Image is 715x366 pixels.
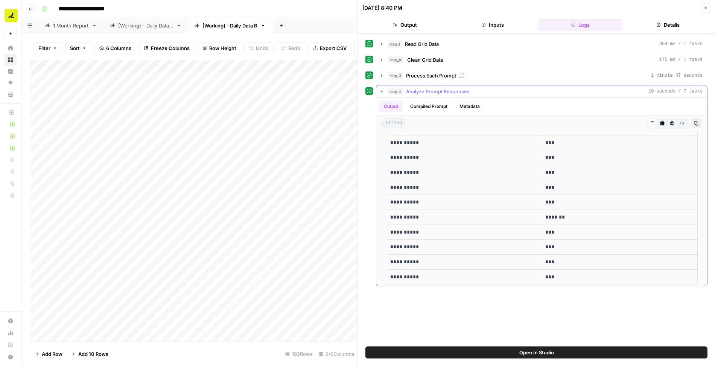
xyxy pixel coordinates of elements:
a: Opportunities [5,77,17,89]
a: Settings [5,315,17,327]
span: step_4 [388,88,403,95]
span: step_1 [388,40,402,48]
button: Undo [244,42,274,54]
button: Freeze Columns [139,42,195,54]
button: Compiled Prompt [406,101,452,112]
button: 6 Columns [94,42,136,54]
a: Usage [5,327,17,339]
span: Freeze Columns [151,44,190,52]
span: Filter [38,44,50,52]
img: Ramp Logo [5,9,18,22]
a: Learning Hub [5,339,17,351]
button: Output [362,19,447,31]
button: Sort [65,42,91,54]
button: Metadata [455,101,484,112]
span: Undo [256,44,269,52]
span: 354 ms / 1 tasks [659,41,703,47]
span: Add Row [42,350,62,358]
span: Export CSV [320,44,347,52]
span: step_3 [388,72,403,79]
button: Add 10 Rows [67,348,113,360]
button: Workspace: Ramp [5,6,17,25]
a: Browse [5,54,17,66]
button: Details [626,19,710,31]
a: Insights [5,65,17,77]
div: [Working] - Daily Data B [202,22,257,29]
span: 6 Columns [106,44,131,52]
button: Filter [33,42,62,54]
span: string [382,118,405,128]
button: Add Row [30,348,67,360]
a: 1 Month Report [38,18,103,33]
div: [Working] - Daily Data A [118,22,173,29]
button: Output [379,101,403,112]
button: Row Height [198,42,241,54]
span: Row Height [209,44,236,52]
button: 10 seconds / 7 tasks [376,85,707,97]
div: 6/6 Columns [316,348,357,360]
span: Read Grid Data [405,40,439,48]
span: Add 10 Rows [78,350,108,358]
span: 10 seconds / 7 tasks [648,88,703,95]
div: 1 Month Report [53,22,89,29]
span: step_10 [388,56,404,64]
a: Your Data [5,89,17,101]
a: Home [5,42,17,54]
span: Redo [288,44,300,52]
button: Export CSV [308,42,351,54]
button: Inputs [450,19,535,31]
button: 175 ms / 1 tasks [376,54,707,66]
a: [Working] - Daily Data B [188,18,272,33]
span: 175 ms / 1 tasks [659,56,703,63]
div: [DATE] 8:40 PM [362,4,402,12]
div: 192 Rows [282,348,316,360]
button: Redo [277,42,305,54]
span: 1 minute 47 seconds [651,72,703,79]
span: Clean Grid Data [407,56,443,64]
span: Process Each Prompt [406,72,456,79]
span: Sort [70,44,80,52]
button: 354 ms / 1 tasks [376,38,707,50]
button: Logs [538,19,623,31]
button: Open In Studio [365,346,707,358]
a: [Working] - Daily Data A [103,18,188,33]
span: Analyze Prompt Responses [406,88,470,95]
div: 10 seconds / 7 tasks [376,98,707,286]
span: Open In Studio [519,349,554,356]
button: 1 minute 47 seconds [376,70,707,82]
button: Help + Support [5,351,17,363]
